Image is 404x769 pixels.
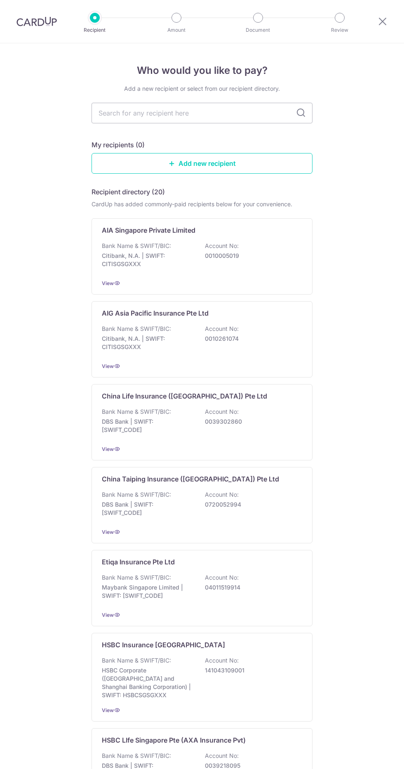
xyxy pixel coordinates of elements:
[102,325,171,333] p: Bank Name & SWIFT/BIC:
[205,335,297,343] p: 0010261074
[102,557,175,567] p: Etiqa Insurance Pte Ltd
[205,242,239,250] p: Account No:
[72,26,118,34] p: Recipient
[235,26,281,34] p: Document
[205,666,297,675] p: 141043109001
[102,474,279,484] p: China Taiping Insurance ([GEOGRAPHIC_DATA]) Pte Ltd
[102,640,225,650] p: HSBC Insurance [GEOGRAPHIC_DATA]
[317,26,363,34] p: Review
[102,242,171,250] p: Bank Name & SWIFT/BIC:
[102,418,194,434] p: DBS Bank | SWIFT: [SWIFT_CODE]
[102,656,171,665] p: Bank Name & SWIFT/BIC:
[92,187,165,197] h5: Recipient directory (20)
[102,252,194,268] p: Citibank, N.A. | SWIFT: CITISGSGXXX
[102,666,194,699] p: HSBC Corporate ([GEOGRAPHIC_DATA] and Shanghai Banking Corporation) | SWIFT: HSBCSGSGXXX
[102,363,114,369] a: View
[205,583,297,592] p: 04011519914
[102,308,209,318] p: AIG Asia Pacific Insurance Pte Ltd
[205,573,239,582] p: Account No:
[102,752,171,760] p: Bank Name & SWIFT/BIC:
[102,280,114,286] a: View
[92,153,312,174] a: Add new recipient
[92,103,312,123] input: Search for any recipient here
[102,446,114,452] a: View
[92,85,312,93] div: Add a new recipient or select from our recipient directory.
[92,63,312,78] h4: Who would you like to pay?
[102,612,114,618] a: View
[153,26,200,34] p: Amount
[102,500,194,517] p: DBS Bank | SWIFT: [SWIFT_CODE]
[102,573,171,582] p: Bank Name & SWIFT/BIC:
[102,707,114,713] a: View
[92,140,145,150] h5: My recipients (0)
[205,252,297,260] p: 0010005019
[205,752,239,760] p: Account No:
[102,583,194,600] p: Maybank Singapore Limited | SWIFT: [SWIFT_CODE]
[102,408,171,416] p: Bank Name & SWIFT/BIC:
[102,225,195,235] p: AIA Singapore Private Limited
[102,391,267,401] p: China Life Insurance ([GEOGRAPHIC_DATA]) Pte Ltd
[102,735,246,745] p: HSBC LIfe Singapore Pte (AXA Insurance Pvt)
[205,500,297,509] p: 0720052994
[205,491,239,499] p: Account No:
[205,418,297,426] p: 0039302860
[102,491,171,499] p: Bank Name & SWIFT/BIC:
[102,529,114,535] a: View
[16,17,57,26] img: CardUp
[205,325,239,333] p: Account No:
[92,200,312,208] div: CardUp has added commonly-paid recipients below for your convenience.
[205,656,239,665] p: Account No:
[102,335,194,351] p: Citibank, N.A. | SWIFT: CITISGSGXXX
[205,408,239,416] p: Account No:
